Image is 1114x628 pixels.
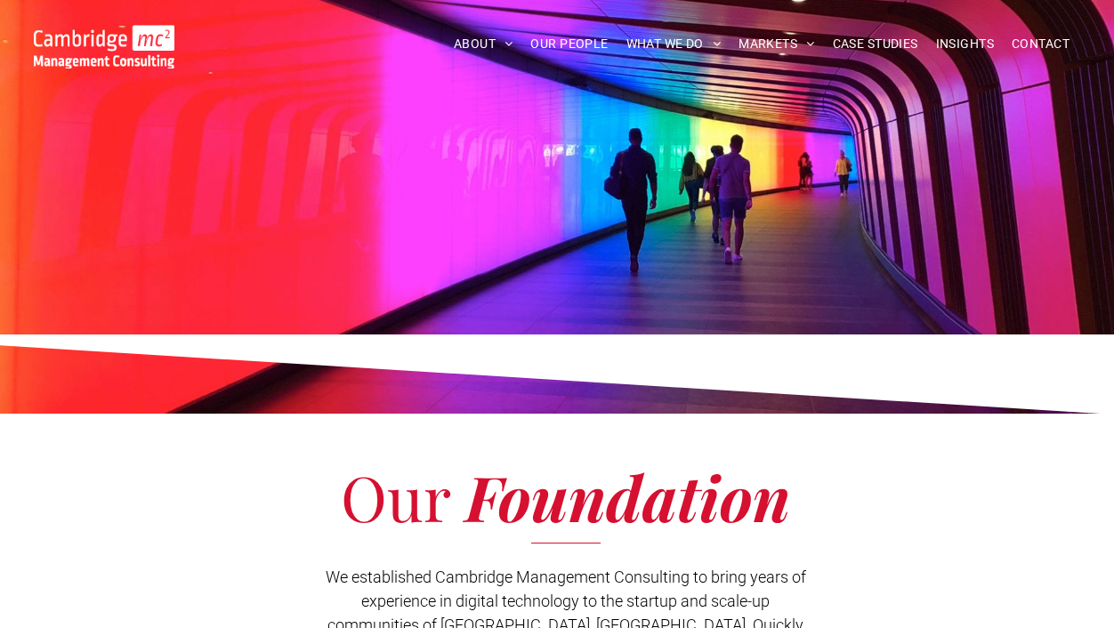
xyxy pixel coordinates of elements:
img: Go to Homepage [34,25,175,68]
a: CONTACT [1003,30,1078,58]
a: ABOUT [445,30,522,58]
span: Our [341,455,450,538]
a: OUR PEOPLE [521,30,617,58]
span: Foundation [465,455,790,538]
a: MARKETS [730,30,823,58]
a: CASE STUDIES [824,30,927,58]
a: INSIGHTS [927,30,1003,58]
a: WHAT WE DO [618,30,731,58]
